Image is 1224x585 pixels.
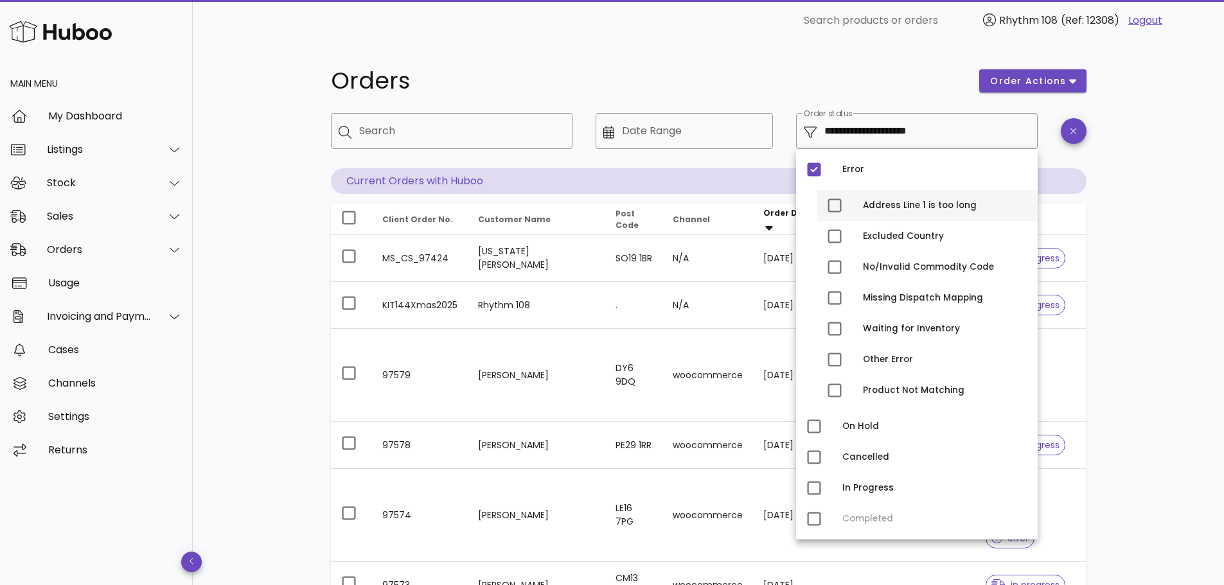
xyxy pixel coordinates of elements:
[331,168,1087,194] p: Current Orders with Huboo
[372,469,468,562] td: 97574
[372,329,468,422] td: 97579
[48,444,182,456] div: Returns
[662,329,753,422] td: woocommerce
[763,207,812,218] span: Order Date
[842,164,1027,175] div: Error
[605,282,662,329] td: .
[616,208,639,231] span: Post Code
[47,310,152,322] div: Invoicing and Payments
[372,282,468,329] td: KIT144Xmas2025
[1061,13,1119,28] span: (Ref: 12308)
[605,235,662,282] td: SO19 1BR
[372,204,468,235] th: Client Order No.
[753,469,823,562] td: [DATE]
[605,204,662,235] th: Post Code
[804,109,852,119] label: Order status
[605,469,662,562] td: LE16 7PG
[753,329,823,422] td: [DATE]
[48,110,182,122] div: My Dashboard
[47,143,152,155] div: Listings
[662,422,753,469] td: woocommerce
[605,329,662,422] td: DY6 9DQ
[605,422,662,469] td: PE29 1RR
[842,421,1027,432] div: On Hold
[863,231,1027,241] div: Excluded Country
[48,410,182,423] div: Settings
[863,354,1027,365] div: Other Error
[863,324,1027,334] div: Waiting for Inventory
[662,204,753,235] th: Channel
[48,344,182,356] div: Cases
[662,235,753,282] td: N/A
[47,177,152,189] div: Stock
[842,452,1027,462] div: Cancelled
[863,262,1027,272] div: No/Invalid Commodity Code
[382,214,453,225] span: Client Order No.
[48,277,182,289] div: Usage
[842,483,1027,493] div: In Progress
[863,293,1027,303] div: Missing Dispatch Mapping
[468,422,606,469] td: [PERSON_NAME]
[753,235,823,282] td: [DATE]
[468,469,606,562] td: [PERSON_NAME]
[9,18,112,46] img: Huboo Logo
[673,214,710,225] span: Channel
[753,204,823,235] th: Order Date: Sorted descending. Activate to remove sorting.
[979,69,1086,92] button: order actions
[753,282,823,329] td: [DATE]
[468,282,606,329] td: Rhythm 108
[989,74,1067,88] span: order actions
[47,210,152,222] div: Sales
[999,13,1058,28] span: Rhythm 108
[662,469,753,562] td: woocommerce
[863,385,1027,396] div: Product Not Matching
[48,377,182,389] div: Channels
[753,422,823,469] td: [DATE]
[331,69,964,92] h1: Orders
[372,422,468,469] td: 97578
[662,282,753,329] td: N/A
[1128,13,1162,28] a: Logout
[468,235,606,282] td: [US_STATE][PERSON_NAME]
[863,200,1027,211] div: Address Line 1 is too long
[372,235,468,282] td: MS_CS_97424
[47,243,152,256] div: Orders
[468,329,606,422] td: [PERSON_NAME]
[991,534,1029,543] span: error
[478,214,551,225] span: Customer Name
[468,204,606,235] th: Customer Name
